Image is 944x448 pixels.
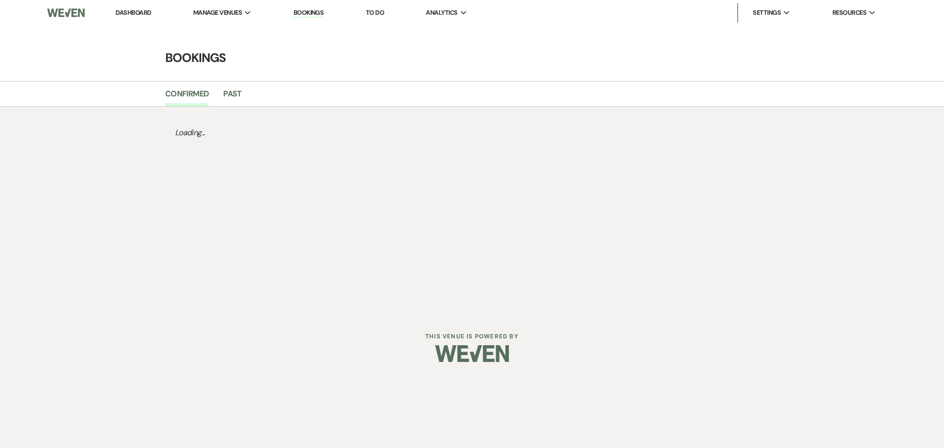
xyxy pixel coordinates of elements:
[118,49,826,66] h4: Bookings
[165,88,208,106] a: Confirmed
[47,2,85,23] img: Weven Logo
[193,8,242,18] span: Manage Venues
[753,8,781,18] span: Settings
[294,8,324,18] a: Bookings
[366,8,384,17] a: To Do
[426,8,457,18] span: Analytics
[116,8,151,17] a: Dashboard
[165,117,779,149] p: Loading...
[435,336,509,371] img: Weven Logo
[223,88,241,106] a: Past
[832,8,866,18] span: Resources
